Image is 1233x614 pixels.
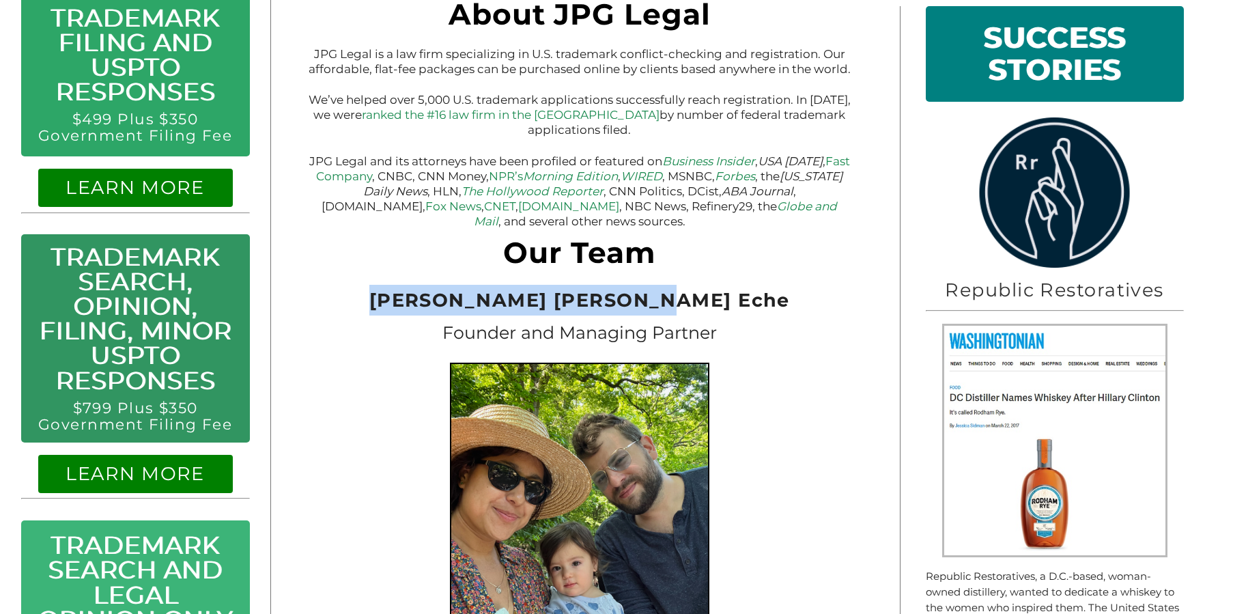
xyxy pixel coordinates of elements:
a: LEARN MORE [66,462,204,485]
a: NPR’sMorning Edition [489,169,618,183]
h1: About JPG Legal [308,6,851,30]
a: $499 Plus $350 Government Filing Fee [38,110,232,144]
img: rrlogo.png [974,117,1135,268]
em: USA [DATE] [758,154,823,168]
h1: Our Team [308,245,851,268]
a: Globe and Mail [474,199,838,228]
a: The Hollywood Reporter [462,184,604,198]
a: Trademark Search, Opinion, Filing, Minor USPTO Responses [39,242,231,395]
span: [PERSON_NAME] [PERSON_NAME] Eche [369,289,790,311]
a: [DOMAIN_NAME] [518,199,619,213]
a: Fox News [425,199,481,213]
img: Rodham Rye People Screenshot [942,324,1167,557]
a: Fast Company [316,154,850,183]
a: CNET [484,199,515,213]
span: Republic Restoratives [945,279,1163,301]
a: ranked the #16 law firm in the [GEOGRAPHIC_DATA] [362,108,660,122]
p: JPG Legal and its attorneys have been profiled or featured on , , , CNBC, CNN Money, , , MSNBC, ,... [308,154,851,229]
a: WIRED [621,169,662,183]
em: Morning Edition [523,169,618,183]
p: JPG Legal is a law firm specializing in U.S. trademark conflict-checking and registration. Our af... [308,46,851,76]
a: Trademark Filing and USPTO Responses [51,3,219,107]
p: We’ve helped over 5,000 U.S. trademark applications successfully reach registration. In [DATE], w... [308,92,851,137]
h1: SUCCESS STORIES [938,18,1172,89]
em: [US_STATE] Daily News [363,169,843,198]
em: ABA Journal [722,184,793,198]
span: Founder and Managing Partner [442,322,717,343]
a: Forbes [715,169,755,183]
a: LEARN MORE [66,176,204,199]
a: $799 Plus $350 Government Filing Fee [38,399,232,433]
a: Business Insider [662,154,755,168]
